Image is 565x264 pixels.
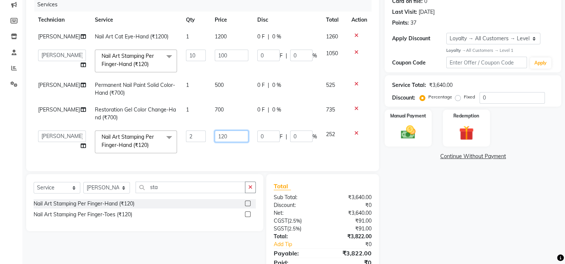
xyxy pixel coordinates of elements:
[95,33,168,40] span: Nail Art Cat Eye-Hand (₹1200)
[392,35,446,43] div: Apply Discount
[454,124,478,142] img: _gift.svg
[274,225,287,232] span: SGST
[326,33,338,40] span: 1260
[149,142,152,148] a: x
[396,124,420,141] img: _cash.svg
[95,82,175,96] span: Permanent Nail Paint Solid Color-Hand (₹700)
[392,59,446,67] div: Coupon Code
[34,12,90,28] th: Technician
[289,226,300,232] span: 2.5%
[326,106,335,113] span: 735
[215,82,224,88] span: 500
[410,19,416,27] div: 37
[326,50,338,57] span: 1050
[464,94,475,100] label: Fixed
[289,218,300,224] span: 2.5%
[268,233,323,241] div: Total:
[326,131,335,138] span: 252
[392,94,415,102] div: Discount:
[428,94,452,100] label: Percentage
[313,133,317,141] span: %
[272,106,281,114] span: 0 %
[446,48,466,53] strong: Loyalty →
[347,12,372,28] th: Action
[286,133,287,141] span: |
[186,106,189,113] span: 1
[181,12,210,28] th: Qty
[253,12,322,28] th: Disc
[257,106,265,114] span: 0 F
[257,33,265,41] span: 0 F
[274,217,288,224] span: CGST
[210,12,252,28] th: Price
[186,82,189,88] span: 1
[136,182,245,193] input: Search or Scan
[323,201,377,209] div: ₹0
[390,113,426,119] label: Manual Payment
[38,82,80,88] span: [PERSON_NAME]
[102,133,154,148] span: Nail Art Stamping Per Finger-Hand (₹120)
[268,241,332,248] a: Add Tip
[323,209,377,217] div: ₹3,640.00
[323,249,377,258] div: ₹3,822.00
[268,201,323,209] div: Discount:
[392,81,426,89] div: Service Total:
[322,12,347,28] th: Total
[268,81,269,89] span: |
[149,61,152,67] a: x
[446,47,554,54] div: All Customers → Level 1
[326,82,335,88] span: 525
[392,8,417,16] div: Last Visit:
[215,106,224,113] span: 700
[268,209,323,217] div: Net:
[272,81,281,89] span: 0 %
[186,33,189,40] span: 1
[34,211,132,219] div: Nail Art Stamping Per Finger-Toes (₹120)
[95,106,176,121] span: Restoration Gel Color Change-Hand (₹700)
[446,57,527,68] input: Enter Offer / Coupon Code
[215,33,227,40] span: 1200
[90,12,181,28] th: Service
[323,233,377,241] div: ₹3,822.00
[268,249,323,258] div: Payable:
[268,225,323,233] div: ( )
[386,153,560,160] a: Continue Without Payment
[38,106,80,113] span: [PERSON_NAME]
[268,33,269,41] span: |
[392,19,409,27] div: Points:
[257,81,265,89] span: 0 F
[323,225,377,233] div: ₹91.00
[34,200,134,208] div: Nail Art Stamping Per Finger-Hand (₹120)
[286,52,287,60] span: |
[323,217,377,225] div: ₹91.00
[280,133,283,141] span: F
[268,217,323,225] div: ( )
[332,241,378,248] div: ₹0
[453,113,479,119] label: Redemption
[323,194,377,201] div: ₹3,640.00
[429,81,453,89] div: ₹3,640.00
[38,33,80,40] span: [PERSON_NAME]
[102,53,154,67] span: Nail Art Stamping Per Finger-Hand (₹120)
[530,57,551,69] button: Apply
[419,8,435,16] div: [DATE]
[313,52,317,60] span: %
[272,33,281,41] span: 0 %
[280,52,283,60] span: F
[268,194,323,201] div: Sub Total:
[268,106,269,114] span: |
[274,182,291,190] span: Total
